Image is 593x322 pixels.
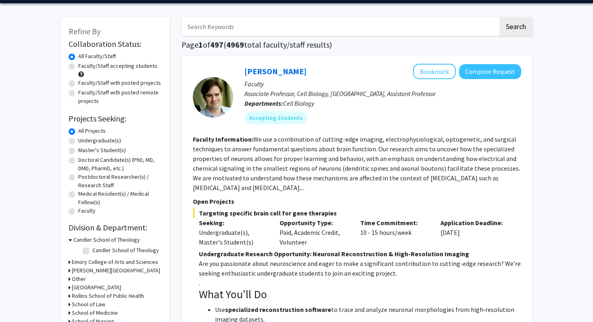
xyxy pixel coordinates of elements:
label: Faculty [78,207,96,215]
h3: Emory College of Arts and Sciences [72,258,158,266]
b: Faculty Information: [193,135,253,143]
label: All Faculty/Staff [78,52,116,61]
h3: Candler School of Theology [73,236,140,244]
strong: Undergraduate Research Opportunity: Neuronal Reconstruction & High-Resolution Imaging [199,250,469,258]
p: . [199,278,521,288]
div: Paid, Academic Credit, Volunteer [274,218,354,247]
p: Open Projects [193,197,521,206]
fg-read-more: We use a combination of cutting-edge imaging, electrophysiological, optogenetic, and surgical tec... [193,135,520,192]
div: [DATE] [434,218,515,247]
span: 1 [198,40,203,50]
p: Associate Professor, Cell Biology, [GEOGRAPHIC_DATA], Assistant Professor [244,89,521,98]
span: 4969 [226,40,244,50]
div: 10 - 15 hours/week [354,218,435,247]
iframe: Chat [6,286,34,316]
span: Refine By [69,26,100,36]
h3: School of Law [72,300,105,309]
p: Seeking: [199,218,267,228]
p: Time Commitment: [360,218,429,228]
b: Departments: [244,99,283,107]
strong: specialized reconstruction software [225,305,331,314]
p: Application Deadline: [441,218,509,228]
button: Add Matt Rowan to Bookmarks [413,64,456,79]
span: Cell Biology [283,99,314,107]
label: Doctoral Candidate(s) (PhD, MD, DMD, PharmD, etc.) [78,156,161,173]
h2: Division & Department: [69,223,161,232]
h3: What You'll Do [199,288,521,301]
p: Faculty [244,79,521,89]
div: Undergraduate(s), Master's Student(s) [199,228,267,247]
span: 497 [210,40,223,50]
label: Postdoctoral Researcher(s) / Research Staff [78,173,161,190]
label: All Projects [78,127,106,135]
label: Medical Resident(s) / Medical Fellow(s) [78,190,161,207]
span: Targeting specific brain cell for gene therapies [193,208,521,218]
label: Faculty/Staff accepting students [78,62,157,70]
button: Search [499,17,532,36]
h2: Collaboration Status: [69,39,161,49]
mat-chip: Accepting Students [244,111,307,124]
label: Master's Student(s) [78,146,126,155]
label: Faculty/Staff with posted projects [78,79,161,87]
p: Are you passionate about neuroscience and eager to make a significant contribution to cutting-edg... [199,259,521,278]
h3: School of Medicine [72,309,118,317]
label: Faculty/Staff with posted remote projects [78,88,161,105]
label: Candler School of Theology [92,246,159,255]
label: Undergraduate(s) [78,136,121,145]
h3: [PERSON_NAME][GEOGRAPHIC_DATA] [72,266,160,275]
h3: Other [72,275,86,283]
h3: [GEOGRAPHIC_DATA] [72,283,121,292]
input: Search Keywords [182,17,498,36]
h2: Projects Seeking: [69,114,161,123]
a: [PERSON_NAME] [244,66,307,76]
button: Compose Request to Matt Rowan [459,64,521,79]
p: Opportunity Type: [280,218,348,228]
h1: Page of ( total faculty/staff results) [182,40,532,50]
h3: Rollins School of Public Health [72,292,144,300]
